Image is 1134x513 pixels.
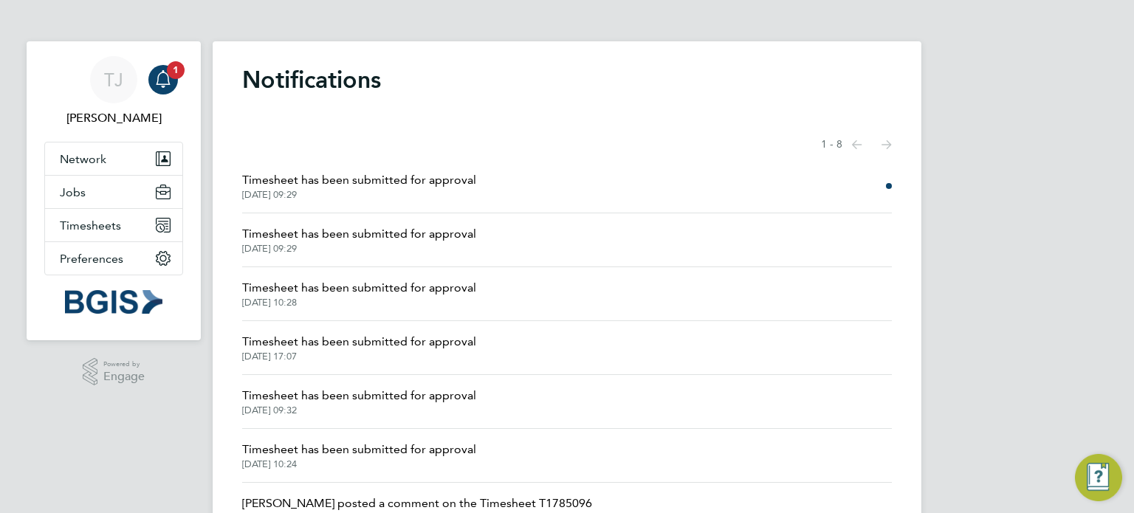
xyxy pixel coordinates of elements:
a: Powered byEngage [83,358,145,386]
span: [DATE] 17:07 [242,351,476,362]
a: Timesheet has been submitted for approval[DATE] 17:07 [242,333,476,362]
span: [DATE] 09:29 [242,189,476,201]
span: Engage [103,371,145,383]
span: [PERSON_NAME] posted a comment on the Timesheet T1785096 [242,495,592,512]
button: Timesheets [45,209,182,241]
span: TJ [104,70,123,89]
span: Timesheet has been submitted for approval [242,171,476,189]
a: 1 [148,56,178,103]
nav: Select page of notifications list [821,130,892,159]
a: Timesheet has been submitted for approval[DATE] 10:24 [242,441,476,470]
a: Timesheet has been submitted for approval[DATE] 09:29 [242,225,476,255]
span: [DATE] 10:28 [242,297,476,309]
span: [DATE] 10:24 [242,458,476,470]
span: [DATE] 09:32 [242,404,476,416]
span: 1 [167,61,185,79]
button: Network [45,142,182,175]
span: Network [60,152,106,166]
span: Timesheets [60,218,121,233]
nav: Main navigation [27,41,201,340]
button: Engage Resource Center [1075,454,1122,501]
span: Timesheet has been submitted for approval [242,225,476,243]
a: Timesheet has been submitted for approval[DATE] 10:28 [242,279,476,309]
span: [DATE] 09:29 [242,243,476,255]
span: Powered by [103,358,145,371]
button: Preferences [45,242,182,275]
span: Timesheet has been submitted for approval [242,279,476,297]
h1: Notifications [242,65,892,94]
span: Taz Jithan [44,109,183,127]
img: bgis-logo-retina.png [65,290,162,314]
span: Timesheet has been submitted for approval [242,441,476,458]
a: Timesheet has been submitted for approval[DATE] 09:32 [242,387,476,416]
span: Preferences [60,252,123,266]
a: Go to home page [44,290,183,314]
span: Timesheet has been submitted for approval [242,387,476,404]
a: Timesheet has been submitted for approval[DATE] 09:29 [242,171,476,201]
button: Jobs [45,176,182,208]
a: TJ[PERSON_NAME] [44,56,183,127]
span: 1 - 8 [821,137,842,152]
span: Timesheet has been submitted for approval [242,333,476,351]
span: Jobs [60,185,86,199]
